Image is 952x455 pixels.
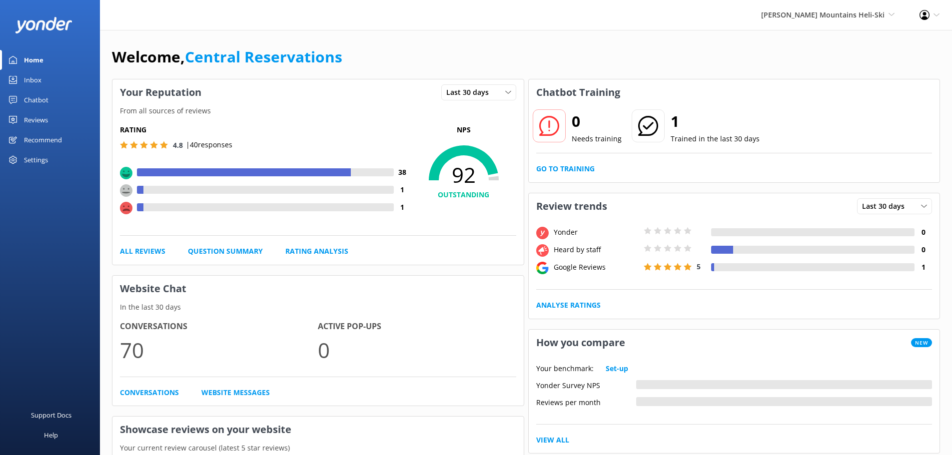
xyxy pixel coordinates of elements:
h4: 38 [394,167,411,178]
h2: 0 [572,109,622,133]
div: Settings [24,150,48,170]
div: Inbox [24,70,41,90]
span: [PERSON_NAME] Mountains Heli-Ski [761,10,885,19]
img: yonder-white-logo.png [15,17,72,33]
h5: Rating [120,124,411,135]
h3: Chatbot Training [529,79,628,105]
h4: 1 [915,262,932,273]
a: View All [536,435,569,446]
span: 4.8 [173,140,183,150]
h4: 0 [915,227,932,238]
a: Conversations [120,387,179,398]
div: Home [24,50,43,70]
p: Trained in the last 30 days [671,133,760,144]
span: 5 [697,262,701,271]
a: Go to Training [536,163,595,174]
a: Rating Analysis [285,246,348,257]
h4: Active Pop-ups [318,320,516,333]
div: Help [44,425,58,445]
div: Chatbot [24,90,48,110]
div: Recommend [24,130,62,150]
span: Last 30 days [446,87,495,98]
div: Yonder [551,227,641,238]
h4: 1 [394,184,411,195]
a: Website Messages [201,387,270,398]
h4: 0 [915,244,932,255]
div: Yonder Survey NPS [536,380,636,389]
a: Set-up [606,363,628,374]
h3: Review trends [529,193,615,219]
p: 70 [120,333,318,367]
h2: 1 [671,109,760,133]
p: From all sources of reviews [112,105,524,116]
div: Reviews per month [536,397,636,406]
a: Question Summary [188,246,263,257]
h3: Website Chat [112,276,524,302]
div: Heard by staff [551,244,641,255]
p: In the last 30 days [112,302,524,313]
a: Analyse Ratings [536,300,601,311]
h4: OUTSTANDING [411,189,516,200]
div: Google Reviews [551,262,641,273]
span: Last 30 days [862,201,911,212]
span: 92 [411,162,516,187]
p: 0 [318,333,516,367]
h4: 1 [394,202,411,213]
a: All Reviews [120,246,165,257]
span: New [911,338,932,347]
p: Needs training [572,133,622,144]
h3: Showcase reviews on your website [112,417,524,443]
a: Central Reservations [185,46,342,67]
h3: How you compare [529,330,633,356]
div: Support Docs [31,405,71,425]
p: Your current review carousel (latest 5 star reviews) [112,443,524,454]
h4: Conversations [120,320,318,333]
h1: Welcome, [112,45,342,69]
p: Your benchmark: [536,363,594,374]
p: NPS [411,124,516,135]
p: | 40 responses [186,139,232,150]
div: Reviews [24,110,48,130]
h3: Your Reputation [112,79,209,105]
